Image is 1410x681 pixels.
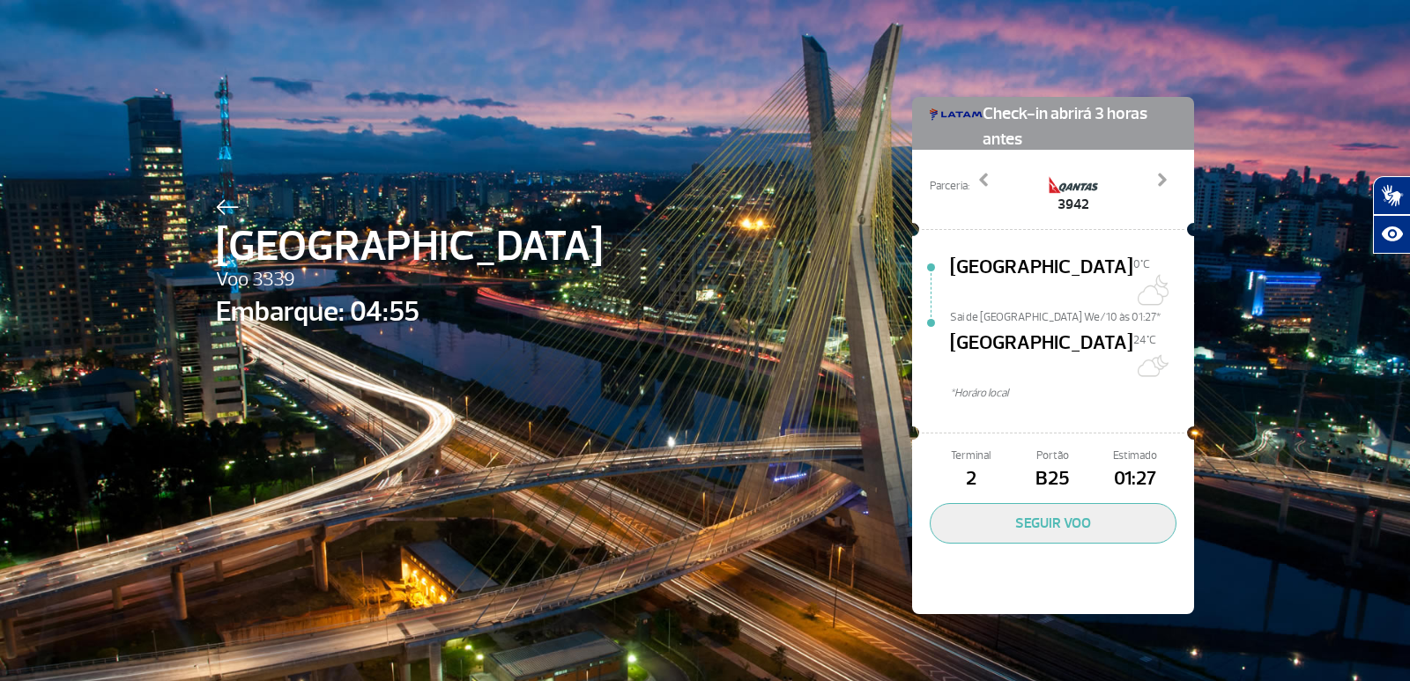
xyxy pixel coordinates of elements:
[950,329,1133,385] span: [GEOGRAPHIC_DATA]
[1012,448,1094,464] span: Portão
[930,178,969,195] span: Parceria:
[216,215,603,278] span: [GEOGRAPHIC_DATA]
[1012,464,1094,494] span: B25
[950,309,1194,322] span: Sai de [GEOGRAPHIC_DATA] We/10 às 01:27*
[1095,448,1176,464] span: Estimado
[950,253,1133,309] span: [GEOGRAPHIC_DATA]
[1133,348,1169,383] img: Muitas nuvens
[1373,176,1410,254] div: Plugin de acessibilidade da Hand Talk.
[216,291,603,333] span: Embarque: 04:55
[1095,464,1176,494] span: 01:27
[930,464,1012,494] span: 2
[983,97,1176,152] span: Check-in abrirá 3 horas antes
[950,385,1194,402] span: *Horáro local
[930,503,1176,544] button: SEGUIR VOO
[1133,272,1169,307] img: Algumas nuvens
[1047,194,1100,215] span: 3942
[1133,257,1150,271] span: 0°C
[930,448,1012,464] span: Terminal
[1373,215,1410,254] button: Abrir recursos assistivos.
[216,265,603,295] span: Voo 3339
[1373,176,1410,215] button: Abrir tradutor de língua de sinais.
[1133,333,1156,347] span: 24°C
